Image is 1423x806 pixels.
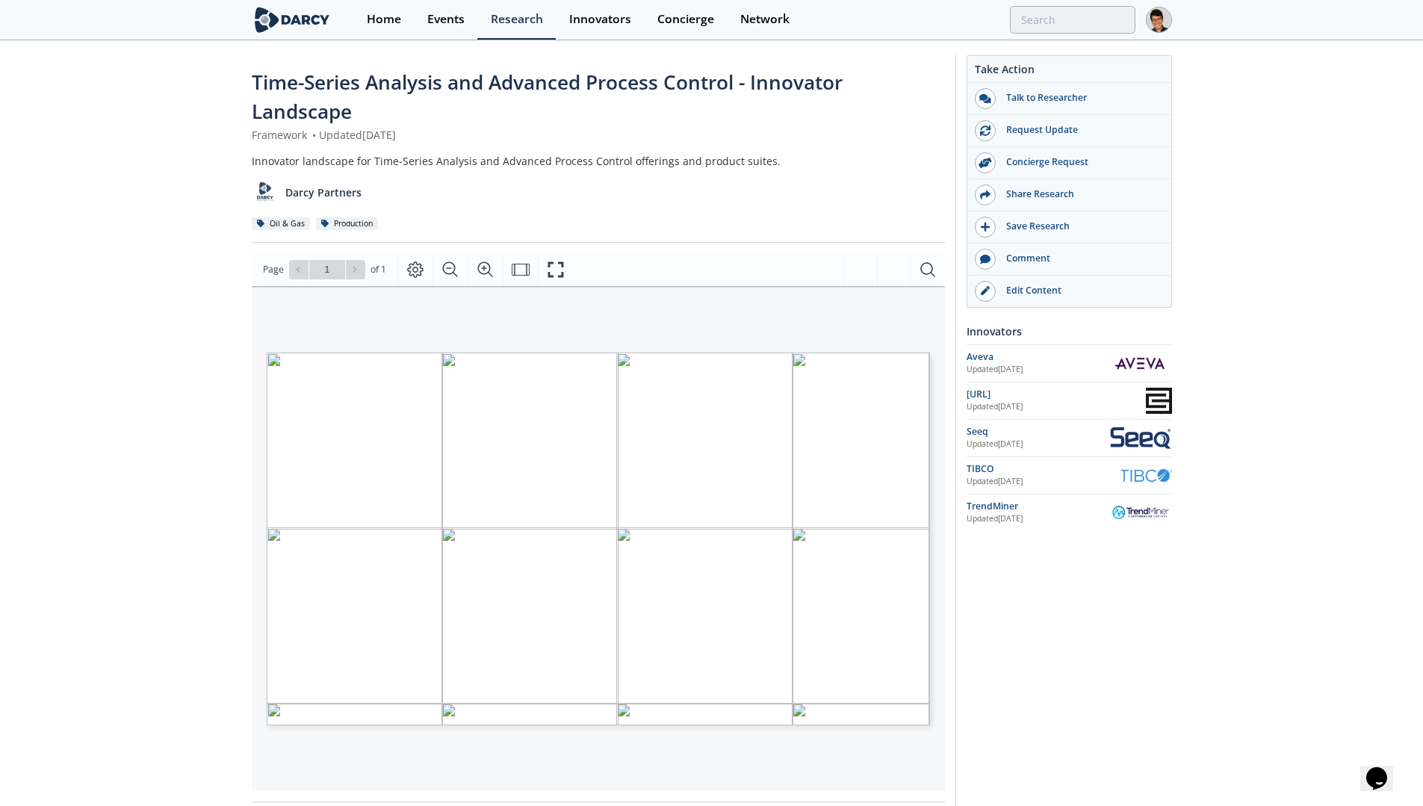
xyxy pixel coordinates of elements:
[427,13,465,25] div: Events
[967,462,1122,476] div: TIBCO
[1146,388,1172,414] img: C3.ai
[996,284,1163,297] div: Edit Content
[569,13,631,25] div: Innovators
[967,350,1172,376] a: Aveva Updated[DATE] Aveva
[967,388,1172,414] a: [URL] Updated[DATE] C3.ai
[967,513,1109,525] div: Updated [DATE]
[310,128,319,142] span: •
[491,13,543,25] div: Research
[1360,746,1408,791] iframe: chat widget
[252,217,311,231] div: Oil & Gas
[1146,7,1172,33] img: Profile
[967,318,1172,344] div: Innovators
[967,462,1172,489] a: TIBCO Updated[DATE] TIBCO
[252,127,945,143] div: Framework Updated [DATE]
[996,187,1163,201] div: Share Research
[252,7,333,33] img: logo-wide.svg
[1010,6,1135,34] input: Advanced Search
[252,153,945,169] div: Innovator landscape for Time-Series Analysis and Advanced Process Control offerings and product s...
[996,123,1163,137] div: Request Update
[252,69,843,125] span: Time-Series Analysis and Advanced Process Control - Innovator Landscape
[996,220,1163,233] div: Save Research
[996,155,1163,169] div: Concierge Request
[967,350,1110,364] div: Aveva
[1109,350,1171,376] img: Aveva
[1109,426,1172,450] img: Seeq
[967,500,1172,526] a: TrendMiner Updated[DATE] TrendMiner
[367,13,401,25] div: Home
[996,252,1163,265] div: Comment
[285,185,362,200] p: Darcy Partners
[316,217,379,231] div: Production
[967,61,1171,83] div: Take Action
[967,425,1109,438] div: Seeq
[967,401,1146,413] div: Updated [DATE]
[996,91,1163,105] div: Talk to Researcher
[967,364,1110,376] div: Updated [DATE]
[967,425,1172,451] a: Seeq Updated[DATE] Seeq
[967,476,1122,488] div: Updated [DATE]
[740,13,790,25] div: Network
[967,438,1109,450] div: Updated [DATE]
[967,388,1146,401] div: [URL]
[967,276,1171,307] a: Edit Content
[1121,462,1171,489] img: TIBCO
[967,500,1109,513] div: TrendMiner
[657,13,714,25] div: Concierge
[1109,503,1172,521] img: TrendMiner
